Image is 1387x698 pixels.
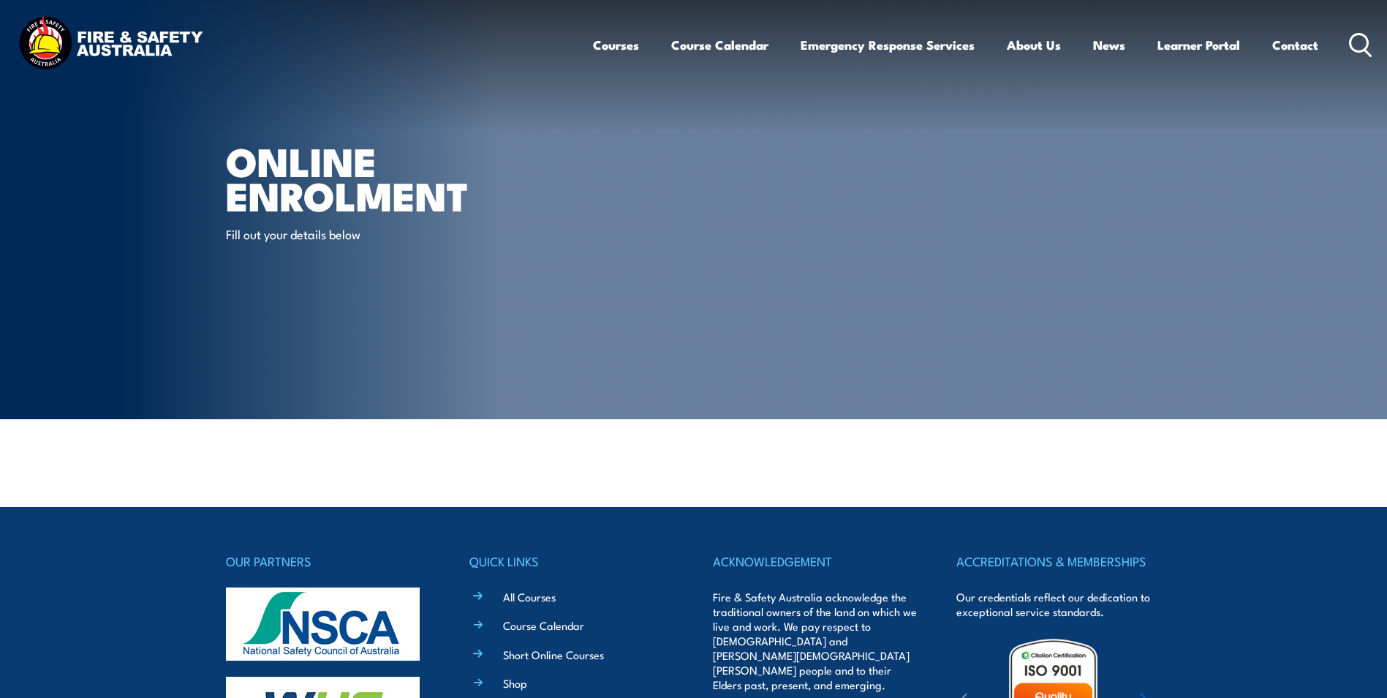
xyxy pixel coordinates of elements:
[226,551,431,571] h4: OUR PARTNERS
[956,590,1161,619] p: Our credentials reflect our dedication to exceptional service standards.
[226,588,420,661] img: nsca-logo-footer
[226,143,587,211] h1: Online Enrolment
[503,618,584,633] a: Course Calendar
[226,225,493,242] p: Fill out your details below
[801,26,975,64] a: Emergency Response Services
[713,590,918,692] p: Fire & Safety Australia acknowledge the traditional owners of the land on which we live and work....
[1272,26,1318,64] a: Contact
[1157,26,1240,64] a: Learner Portal
[671,26,768,64] a: Course Calendar
[956,551,1161,571] h4: ACCREDITATIONS & MEMBERSHIPS
[469,551,674,571] h4: QUICK LINKS
[503,675,527,691] a: Shop
[1007,26,1061,64] a: About Us
[503,647,604,662] a: Short Online Courses
[713,551,918,571] h4: ACKNOWLEDGEMENT
[503,589,556,604] a: All Courses
[1093,26,1125,64] a: News
[593,26,639,64] a: Courses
